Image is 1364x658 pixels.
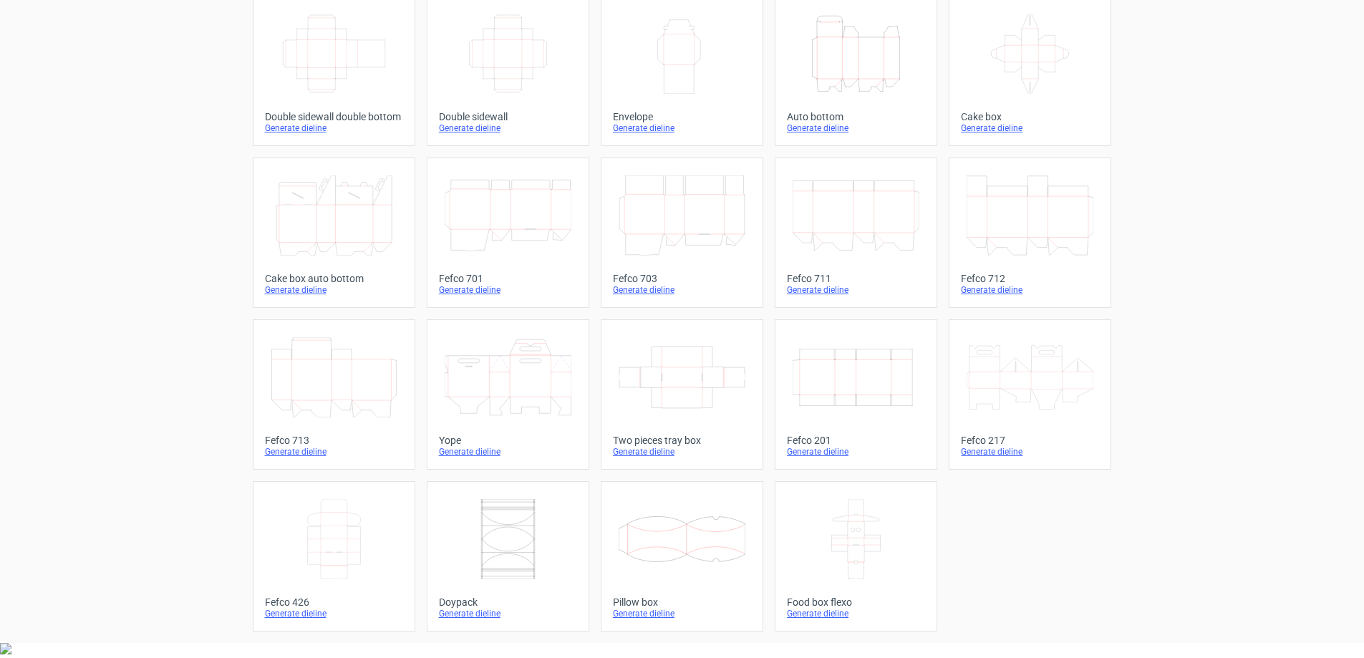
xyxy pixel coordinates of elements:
a: Fefco 712Generate dieline [949,158,1111,308]
div: Fefco 426 [265,596,403,608]
a: Food box flexoGenerate dieline [775,481,937,632]
a: Pillow boxGenerate dieline [601,481,763,632]
div: Generate dieline [787,284,925,296]
a: Fefco 703Generate dieline [601,158,763,308]
div: Generate dieline [613,122,751,134]
div: Generate dieline [439,608,577,619]
div: Generate dieline [613,446,751,458]
div: Fefco 703 [613,273,751,284]
div: Generate dieline [613,608,751,619]
div: Generate dieline [787,122,925,134]
div: Generate dieline [961,284,1099,296]
div: Cake box auto bottom [265,273,403,284]
div: Generate dieline [265,608,403,619]
div: Yope [439,435,577,446]
a: Fefco 701Generate dieline [427,158,589,308]
div: Envelope [613,111,751,122]
div: Auto bottom [787,111,925,122]
a: Cake box auto bottomGenerate dieline [253,158,415,308]
a: Fefco 217Generate dieline [949,319,1111,470]
div: Pillow box [613,596,751,608]
div: Generate dieline [265,446,403,458]
div: Cake box [961,111,1099,122]
a: DoypackGenerate dieline [427,481,589,632]
a: Two pieces tray boxGenerate dieline [601,319,763,470]
div: Generate dieline [265,284,403,296]
div: Fefco 701 [439,273,577,284]
div: Fefco 711 [787,273,925,284]
a: Fefco 201Generate dieline [775,319,937,470]
div: Generate dieline [439,122,577,134]
div: Fefco 713 [265,435,403,446]
div: Generate dieline [439,446,577,458]
div: Generate dieline [439,284,577,296]
div: Double sidewall double bottom [265,111,403,122]
div: Double sidewall [439,111,577,122]
a: Fefco 713Generate dieline [253,319,415,470]
div: Generate dieline [787,446,925,458]
div: Generate dieline [613,284,751,296]
div: Food box flexo [787,596,925,608]
div: Doypack [439,596,577,608]
div: Fefco 712 [961,273,1099,284]
div: Generate dieline [787,608,925,619]
a: YopeGenerate dieline [427,319,589,470]
div: Generate dieline [265,122,403,134]
a: Fefco 711Generate dieline [775,158,937,308]
div: Fefco 217 [961,435,1099,446]
div: Two pieces tray box [613,435,751,446]
a: Fefco 426Generate dieline [253,481,415,632]
div: Generate dieline [961,446,1099,458]
div: Generate dieline [961,122,1099,134]
div: Fefco 201 [787,435,925,446]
